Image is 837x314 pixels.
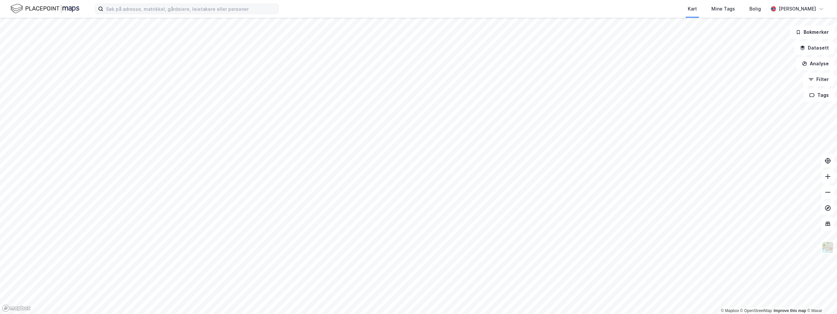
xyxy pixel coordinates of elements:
[779,5,816,13] div: [PERSON_NAME]
[803,73,834,86] button: Filter
[790,26,834,39] button: Bokmerker
[10,3,79,14] img: logo.f888ab2527a4732fd821a326f86c7f29.svg
[721,308,739,313] a: Mapbox
[804,89,834,102] button: Tags
[774,308,806,313] a: Improve this map
[711,5,735,13] div: Mine Tags
[796,57,834,70] button: Analyse
[804,283,837,314] iframe: Chat Widget
[749,5,761,13] div: Bolig
[688,5,697,13] div: Kart
[794,41,834,54] button: Datasett
[740,308,772,313] a: OpenStreetMap
[2,304,31,312] a: Mapbox homepage
[822,241,834,254] img: Z
[804,283,837,314] div: Kontrollprogram for chat
[103,4,278,14] input: Søk på adresse, matrikkel, gårdeiere, leietakere eller personer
